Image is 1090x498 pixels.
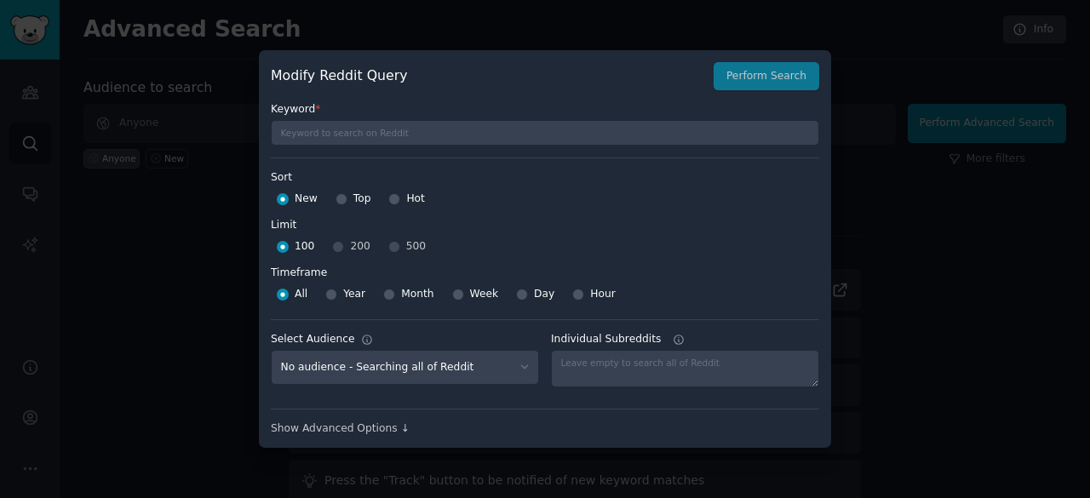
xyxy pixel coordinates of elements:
[551,332,819,347] label: Individual Subreddits
[271,120,819,146] input: Keyword to search on Reddit
[295,192,318,207] span: New
[470,287,499,302] span: Week
[271,102,819,117] label: Keyword
[343,287,365,302] span: Year
[271,421,819,437] div: Show Advanced Options ↓
[590,287,616,302] span: Hour
[353,192,371,207] span: Top
[295,239,314,255] span: 100
[271,260,819,281] label: Timeframe
[295,287,307,302] span: All
[271,218,296,233] div: Limit
[271,66,704,87] h2: Modify Reddit Query
[534,287,554,302] span: Day
[406,192,425,207] span: Hot
[271,170,819,186] label: Sort
[271,332,355,347] div: Select Audience
[401,287,433,302] span: Month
